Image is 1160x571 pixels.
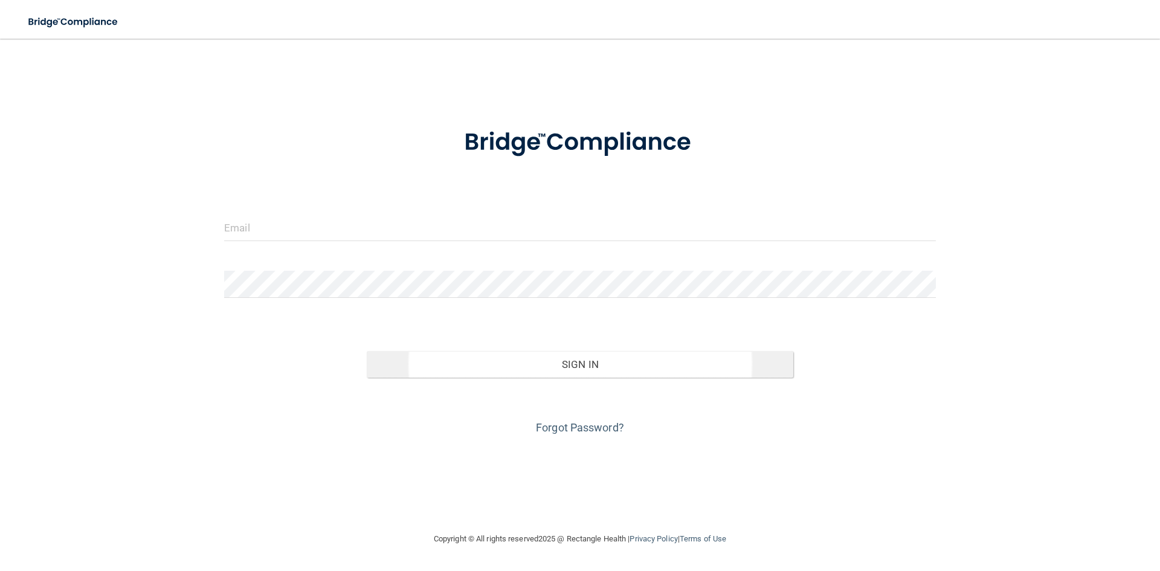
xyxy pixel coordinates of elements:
[536,421,624,434] a: Forgot Password?
[367,351,794,378] button: Sign In
[359,520,801,558] div: Copyright © All rights reserved 2025 @ Rectangle Health | |
[224,214,936,241] input: Email
[680,534,726,543] a: Terms of Use
[630,534,677,543] a: Privacy Policy
[18,10,129,34] img: bridge_compliance_login_screen.278c3ca4.svg
[439,111,721,174] img: bridge_compliance_login_screen.278c3ca4.svg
